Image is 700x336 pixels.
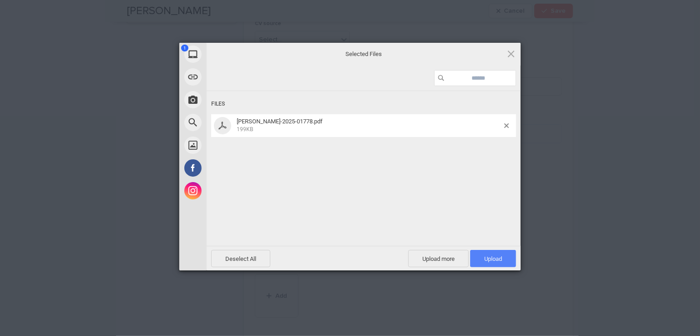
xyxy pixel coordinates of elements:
div: Take Photo [179,88,289,111]
span: Upload [484,255,502,262]
span: Upload more [408,250,469,267]
div: Facebook [179,157,289,179]
span: Click here or hit ESC to close picker [506,49,516,59]
span: 199KB [237,126,253,132]
div: Web Search [179,111,289,134]
div: Files [211,96,516,112]
span: 1 [181,45,188,51]
div: Unsplash [179,134,289,157]
div: My Device [179,43,289,66]
span: Deselect All [211,250,270,267]
span: [PERSON_NAME]-2025-01778.pdf [237,118,323,125]
div: Instagram [179,179,289,202]
span: VL-TR-2025-01778.pdf [234,118,504,133]
div: Link (URL) [179,66,289,88]
span: Upload [470,250,516,267]
span: Selected Files [273,50,455,58]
